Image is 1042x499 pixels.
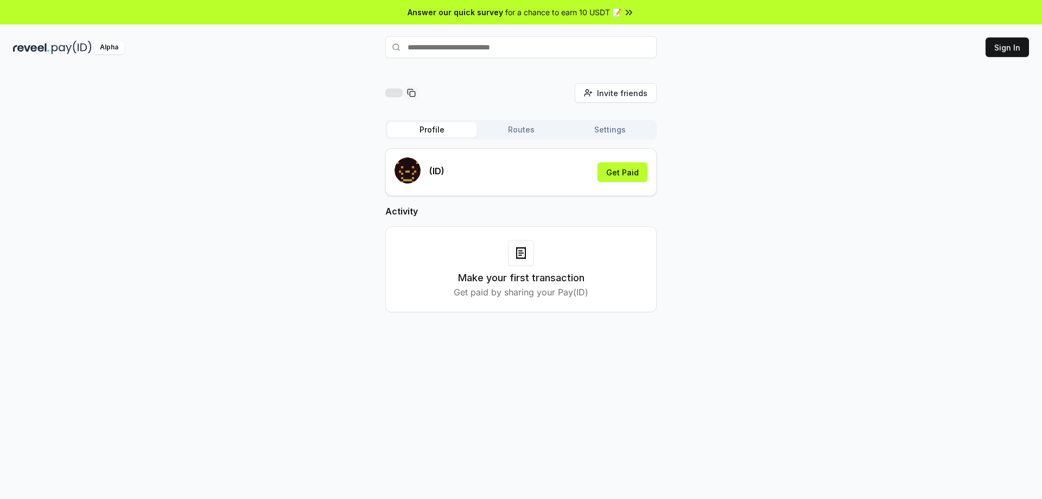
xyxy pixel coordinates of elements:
[986,37,1029,57] button: Sign In
[385,205,657,218] h2: Activity
[454,286,588,299] p: Get paid by sharing your Pay(ID)
[429,165,444,178] p: (ID)
[597,87,647,99] span: Invite friends
[458,270,584,286] h3: Make your first transaction
[598,162,647,182] button: Get Paid
[566,122,655,137] button: Settings
[408,7,503,18] span: Answer our quick survey
[94,41,124,54] div: Alpha
[476,122,566,137] button: Routes
[52,41,92,54] img: pay_id
[387,122,476,137] button: Profile
[575,83,657,103] button: Invite friends
[13,41,49,54] img: reveel_dark
[505,7,621,18] span: for a chance to earn 10 USDT 📝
